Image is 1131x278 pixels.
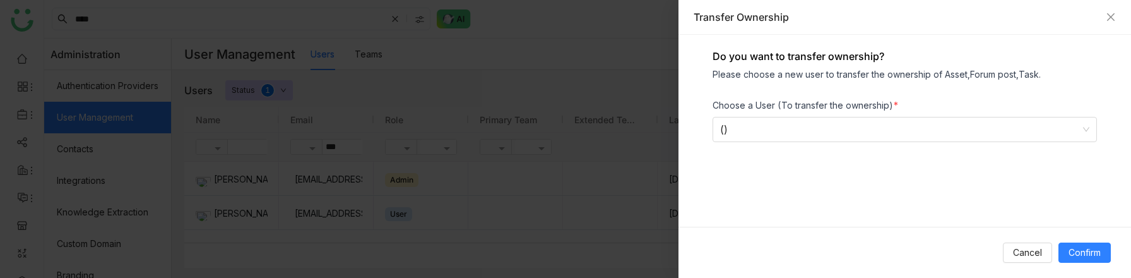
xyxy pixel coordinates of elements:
[713,50,1097,63] div: Do you want to transfer ownership?
[1106,12,1116,22] button: Close
[720,118,1078,142] div: ()
[713,100,1097,111] div: Choose a User (To transfer the ownership)
[1003,243,1052,263] button: Cancel
[1058,243,1111,263] button: Confirm
[1013,246,1042,260] span: Cancel
[713,69,1097,80] div: Please choose a new user to transfer the ownership of Asset,Forum post,Task.
[694,10,1099,24] div: Transfer Ownership
[1069,246,1101,260] span: Confirm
